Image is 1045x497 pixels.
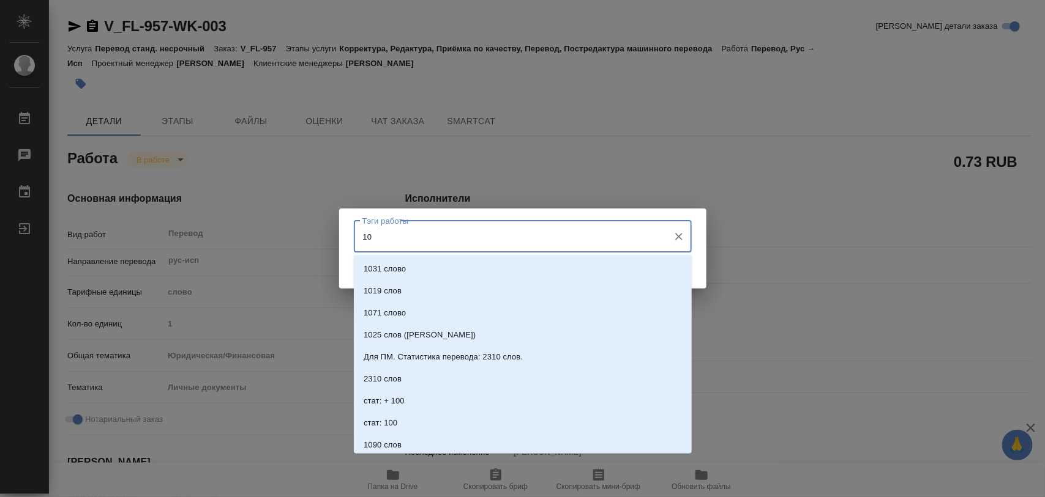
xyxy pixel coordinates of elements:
[364,395,405,407] p: стат: + 100
[364,417,397,429] p: стат: 100
[364,439,402,451] p: 1090 слов
[364,373,402,385] p: 2310 слов
[364,263,406,275] p: 1031 слово
[364,329,476,341] p: 1025 слов ([PERSON_NAME])
[670,228,687,245] button: Очистить
[364,351,523,363] p: Для ПМ. Статистика перевода: 2310 слов.
[364,307,406,319] p: 1071 слово
[364,285,402,297] p: 1019 слов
